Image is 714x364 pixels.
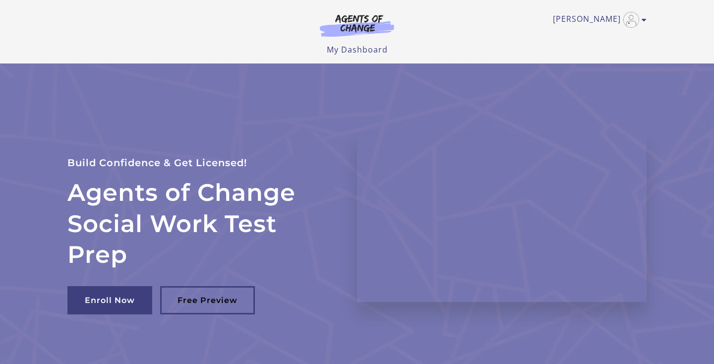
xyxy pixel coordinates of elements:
[67,286,152,314] a: Enroll Now
[67,155,333,171] p: Build Confidence & Get Licensed!
[67,177,333,270] h2: Agents of Change Social Work Test Prep
[309,14,405,37] img: Agents of Change Logo
[553,12,642,28] a: Toggle menu
[160,286,255,314] a: Free Preview
[327,44,388,55] a: My Dashboard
